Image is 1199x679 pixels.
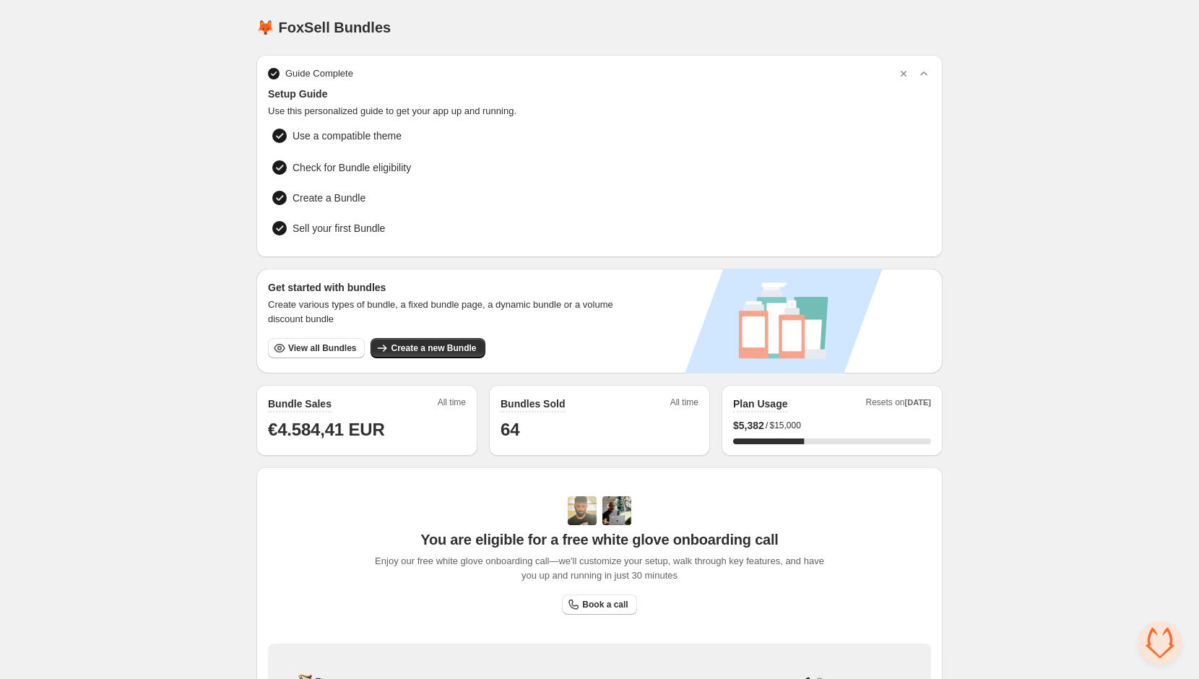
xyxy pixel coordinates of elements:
span: All time [438,397,466,412]
h1: €4.584,41 EUR [268,418,466,441]
span: $15,000 [769,420,800,431]
h2: Bundles Sold [501,397,565,411]
h2: Plan Usage [733,397,787,411]
span: [DATE] [905,398,931,407]
span: $ 5,382 [733,418,764,433]
span: You are eligible for a free white glove onboarding call [420,531,778,548]
button: View all Bundles [268,338,365,358]
span: Resets on [866,397,932,412]
span: Setup Guide [268,87,931,101]
span: Enjoy our free white glove onboarding call—we'll customize your setup, walk through key features,... [368,554,832,583]
span: Sell your first Bundle [293,221,501,235]
h3: Get started with bundles [268,280,627,295]
a: Book a call [562,594,636,615]
button: Create a new Bundle [371,338,485,358]
span: Book a call [582,599,628,610]
span: Use a compatible theme [293,129,834,143]
span: Create a Bundle [293,191,365,205]
span: View all Bundles [288,342,356,354]
img: Prakhar [602,496,631,525]
span: Create various types of bundle, a fixed bundle page, a dynamic bundle or a volume discount bundle [268,298,627,326]
span: Use this personalized guide to get your app up and running. [268,104,931,118]
h1: 🦊 FoxSell Bundles [256,19,391,36]
span: Check for Bundle eligibility [293,160,411,175]
img: Adi [568,496,597,525]
span: All time [670,397,698,412]
span: Create a new Bundle [391,342,476,354]
div: / [733,418,931,433]
span: Guide Complete [285,66,353,81]
div: Open chat [1138,621,1182,665]
h1: 64 [501,418,698,441]
h2: Bundle Sales [268,397,332,411]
